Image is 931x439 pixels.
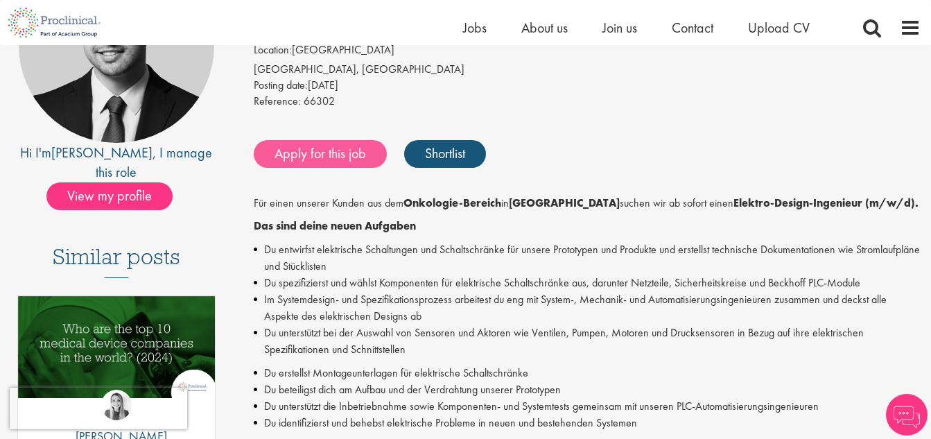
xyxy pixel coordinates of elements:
[254,325,921,358] li: Du unterstützt bei der Auswahl von Sensoren und Aktoren wie Ventilen, Pumpen, Motoren und Druckse...
[254,196,921,212] p: Für einen unserer Kunden aus dem in suchen wir ab sofort einen
[254,42,921,62] li: [GEOGRAPHIC_DATA]
[46,182,173,210] span: View my profile
[403,196,501,210] strong: Onkologie-Bereich
[254,275,921,291] li: Du spezifizierst und wählst Komponenten für elektrische Schaltschränke aus, darunter Netzteile, S...
[886,394,928,436] img: Chatbot
[733,196,919,210] strong: Elektro-Design-Ingenieur (m/w/d).
[509,196,620,210] strong: [GEOGRAPHIC_DATA]
[254,365,921,381] li: Du erstellst Montageunterlagen für elektrische Schaltschränke
[672,19,713,37] a: Contact
[463,19,487,37] a: Jobs
[254,140,387,168] a: Apply for this job
[404,140,486,168] a: Shortlist
[602,19,637,37] a: Join us
[18,296,215,399] img: Top 10 Medical Device Companies 2024
[53,245,180,278] h3: Similar posts
[254,241,921,275] li: Du entwirfst elektrische Schaltungen und Schaltschränke für unsere Prototypen und Produkte und er...
[10,388,187,429] iframe: reCAPTCHA
[254,42,292,58] label: Location:
[254,78,308,92] span: Posting date:
[521,19,568,37] a: About us
[254,78,921,94] div: [DATE]
[18,296,215,419] a: Link to a post
[254,415,921,431] li: Du identifizierst und behebst elektrische Probleme in neuen und bestehenden Systemen
[10,143,223,182] div: Hi I'm , I manage this role
[748,19,810,37] a: Upload CV
[254,291,921,325] li: Im Systemdesign- und Spezifikationsprozess arbeitest du eng mit System-, Mechanik- und Automatisi...
[254,398,921,415] li: Du unterstützt die Inbetriebnahme sowie Komponenten- und Systemtests gemeinsam mit unseren PLC-Au...
[254,62,921,78] div: [GEOGRAPHIC_DATA], [GEOGRAPHIC_DATA]
[254,94,301,110] label: Reference:
[51,144,153,162] a: [PERSON_NAME]
[46,185,186,203] a: View my profile
[254,381,921,398] li: Du beteiligst dich am Aufbau und der Verdrahtung unserer Prototypen
[254,218,416,233] strong: Das sind deine neuen Aufgaben
[304,94,335,108] span: 66302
